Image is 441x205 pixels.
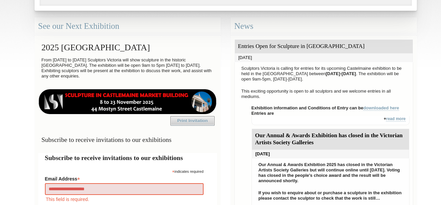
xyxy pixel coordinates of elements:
[252,116,409,125] div: +
[38,56,217,81] p: From [DATE] to [DATE] Sculptors Victoria will show sculpture in the historic [GEOGRAPHIC_DATA]. T...
[45,196,204,203] div: This field is required.
[38,89,217,114] img: castlemaine-ldrbd25v2.png
[255,160,406,185] p: Our Annual & Awards Exhibition 2025 has closed in the Victorian Artists Society Galleries but wil...
[235,53,413,62] div: [DATE]
[235,40,413,53] div: Entries Open for Sculpture in [GEOGRAPHIC_DATA]
[38,39,217,56] h2: 2025 [GEOGRAPHIC_DATA]
[38,133,217,146] h3: Subscribe to receive invitations to our exhibitions
[255,189,406,203] p: If you wish to enquire about or purchase a sculpture in the exhibition please contact the sculpto...
[170,116,215,125] a: Print Invitation
[252,129,409,150] div: Our Annual & Awards Exhibition has closed in the Victorian Artists Society Galleries
[35,17,221,35] div: See our Next Exhibition
[252,150,409,158] div: [DATE]
[238,64,409,84] p: Sculptors Victoria is calling for entries for its upcoming Castelmaine exhibition to be held in t...
[252,105,399,111] strong: Exhibition information and Conditions of Entry can be
[238,87,409,101] p: This exciting opportunity is open to all sculptors and we welcome entries in all mediums.
[326,71,356,76] strong: [DATE]-[DATE]
[45,168,204,174] div: indicates required
[363,105,399,111] a: downloaded here
[231,17,417,35] div: News
[45,153,210,163] h2: Subscribe to receive invitations to our exhibitions
[45,174,204,182] label: Email Address
[386,116,405,121] a: read more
